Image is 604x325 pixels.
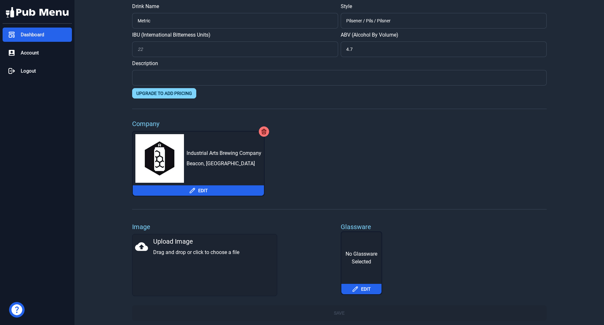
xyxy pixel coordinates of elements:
div: No Glassware Selected [341,232,382,284]
label: Drink Name [132,3,338,10]
label: ABV (Alcohol By Volume) [341,31,547,39]
button: Edit [133,185,264,196]
input: The Sixth Glass [132,13,338,29]
span: Account [21,49,39,57]
input: 22 [132,41,338,57]
input: 6.8 [341,41,547,57]
input: Belgian Quadrupel [341,13,547,29]
span: Dashboard [21,31,44,39]
a: Dashboard [3,28,72,42]
label: Style [341,3,547,10]
div: Beacon, [GEOGRAPHIC_DATA] [187,160,261,168]
label: Glassware [341,223,371,231]
label: Description [132,60,547,67]
label: Image [132,222,277,231]
img: Pub Menu [6,7,69,17]
label: IBU (International Bitterness Units) [132,31,338,39]
span: Logout [21,67,36,75]
a: Upgrade To Add Pricing [132,88,196,99]
label: Company [132,119,547,128]
div: Industrial Arts Brewing Company [187,149,261,157]
button: Edit [341,284,382,294]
